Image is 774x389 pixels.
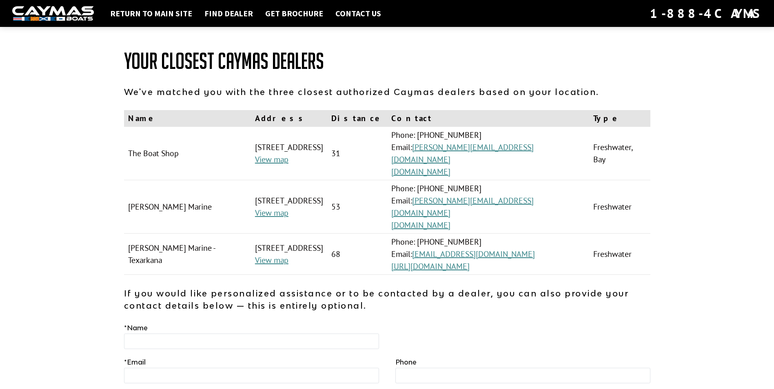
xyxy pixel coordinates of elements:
td: 68 [327,234,387,275]
td: [PERSON_NAME] Marine - Texarkana [124,234,251,275]
th: Name [124,110,251,127]
td: [STREET_ADDRESS] [251,234,327,275]
label: Phone [395,357,417,367]
td: Phone: [PHONE_NUMBER] Email: [387,127,590,180]
td: [PERSON_NAME] Marine [124,180,251,234]
td: Freshwater [589,180,650,234]
a: [PERSON_NAME][EMAIL_ADDRESS][DOMAIN_NAME] [391,142,534,165]
h1: Your Closest Caymas Dealers [124,49,650,73]
a: [EMAIL_ADDRESS][DOMAIN_NAME] [412,249,535,259]
td: 31 [327,127,387,180]
td: Phone: [PHONE_NUMBER] Email: [387,234,590,275]
label: Email [124,357,146,367]
td: 53 [327,180,387,234]
td: Freshwater, Bay [589,127,650,180]
label: Name [124,323,148,333]
img: white-logo-c9c8dbefe5ff5ceceb0f0178aa75bf4bb51f6bca0971e226c86eb53dfe498488.png [12,6,94,21]
td: [STREET_ADDRESS] [251,127,327,180]
th: Contact [387,110,590,127]
a: View map [255,154,288,165]
p: If you would like personalized assistance or to be contacted by a dealer, you can also provide yo... [124,287,650,312]
a: Return to main site [106,8,196,19]
th: Address [251,110,327,127]
div: 1-888-4CAYMAS [650,4,762,22]
a: View map [255,255,288,265]
th: Distance [327,110,387,127]
a: Get Brochure [261,8,327,19]
a: [PERSON_NAME][EMAIL_ADDRESS][DOMAIN_NAME] [391,195,534,218]
td: [STREET_ADDRESS] [251,180,327,234]
a: Contact Us [331,8,385,19]
td: The Boat Shop [124,127,251,180]
p: We've matched you with the three closest authorized Caymas dealers based on your location. [124,86,650,98]
a: View map [255,208,288,218]
a: Find Dealer [200,8,257,19]
a: [DOMAIN_NAME] [391,220,450,230]
a: [URL][DOMAIN_NAME] [391,261,470,272]
th: Type [589,110,650,127]
a: [DOMAIN_NAME] [391,166,450,177]
td: Freshwater [589,234,650,275]
td: Phone: [PHONE_NUMBER] Email: [387,180,590,234]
